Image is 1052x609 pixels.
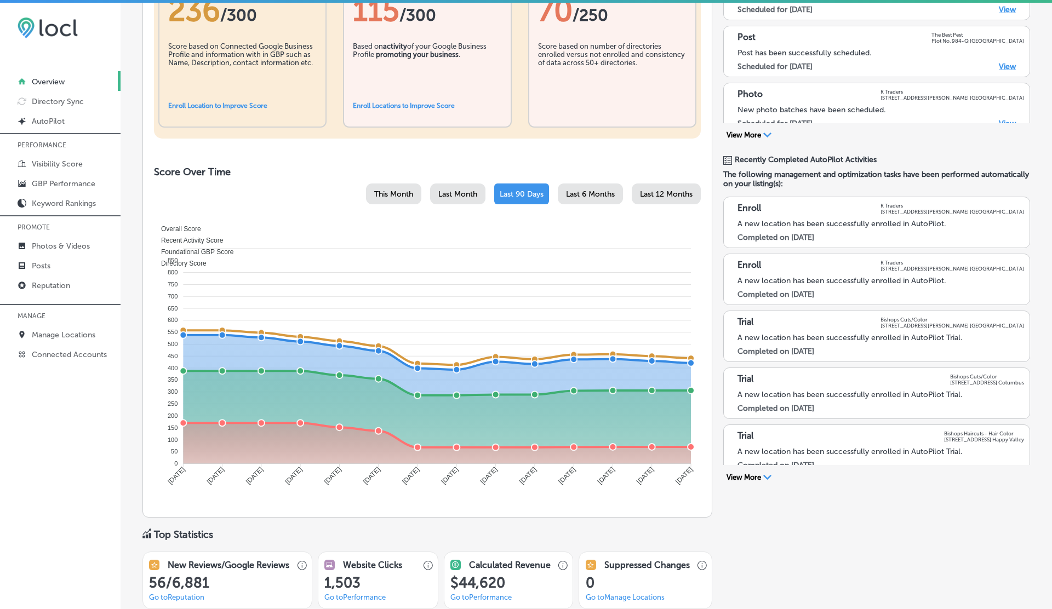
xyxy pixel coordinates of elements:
tspan: 700 [168,293,178,300]
p: Keyword Rankings [32,199,96,208]
h3: New Reviews/Google Reviews [168,560,289,570]
tspan: [DATE] [518,466,538,486]
tspan: [DATE] [284,466,304,486]
a: Go toPerformance [450,593,512,601]
tspan: 500 [168,341,178,347]
p: The Best Pest [931,32,1024,38]
span: Last 12 Months [640,189,693,199]
tspan: 300 [168,388,178,395]
p: Overview [32,77,65,87]
span: This Month [374,189,413,199]
p: K Traders [881,203,1024,209]
a: Go toManage Locations [586,593,665,601]
tspan: 200 [168,412,178,419]
div: Based on of your Google Business Profile . [353,42,501,97]
button: View More [723,473,775,482]
p: Plot No. 984-Q [GEOGRAPHIC_DATA] [931,38,1024,44]
h1: 56/6,881 [149,574,305,591]
label: Completed on [DATE] [737,290,814,299]
button: View More [723,130,775,140]
p: K Traders [881,260,1024,266]
tspan: 650 [168,305,178,312]
tspan: [DATE] [244,466,265,486]
h1: 1,503 [324,574,432,591]
a: Enroll Locations to Improve Score [353,102,455,110]
span: Recent Activity Score [153,237,223,244]
b: activity [383,42,407,50]
a: View [999,119,1016,128]
tspan: [DATE] [674,466,694,486]
label: Scheduled for [DATE] [737,62,813,71]
tspan: 750 [168,281,178,288]
div: Score based on number of directories enrolled versus not enrolled and consistency of data across ... [538,42,687,97]
h3: Suppressed Changes [604,560,690,570]
p: [STREET_ADDRESS] Happy Valley [944,436,1024,443]
tspan: 50 [171,448,178,455]
p: K Traders [881,89,1024,95]
p: Enroll [737,203,761,215]
p: Bishops Cuts/Color [950,374,1024,380]
div: A new location has been successfully enrolled in AutoPilot Trial. [737,390,1024,399]
p: Directory Sync [32,97,84,106]
div: Post has been successfully scheduled. [737,48,1024,58]
p: [STREET_ADDRESS][PERSON_NAME] [GEOGRAPHIC_DATA] [881,209,1024,215]
h3: Website Clicks [343,560,402,570]
tspan: 100 [168,436,178,443]
p: Trial [737,317,753,329]
a: View [999,5,1016,14]
span: Last Month [438,189,477,199]
span: Last 6 Months [566,189,615,199]
tspan: 800 [168,269,178,275]
p: Connected Accounts [32,350,107,359]
b: promoting your business [376,50,459,59]
div: New photo batches have been scheduled. [737,105,1024,114]
tspan: 350 [168,376,178,383]
tspan: [DATE] [479,466,499,486]
p: GBP Performance [32,179,95,188]
tspan: 0 [174,460,178,467]
a: Go toReputation [149,593,204,601]
label: Completed on [DATE] [737,461,814,470]
div: Top Statistics [154,528,213,541]
label: Completed on [DATE] [737,347,814,356]
h1: 0 [586,574,706,591]
tspan: 850 [168,257,178,263]
p: [STREET_ADDRESS][PERSON_NAME] [GEOGRAPHIC_DATA] [881,95,1024,101]
h1: $ 44,620 [450,574,567,591]
div: Score based on Connected Google Business Profile and information with in GBP such as Name, Descri... [168,42,317,97]
tspan: [DATE] [362,466,382,486]
p: [STREET_ADDRESS] Columbus [950,380,1024,386]
tspan: [DATE] [401,466,421,486]
label: Completed on [DATE] [737,233,814,242]
p: Post [737,32,756,44]
span: Foundational GBP Score [153,248,234,256]
span: / 300 [220,5,257,25]
tspan: [DATE] [596,466,616,486]
a: Enroll Location to Improve Score [168,102,267,110]
span: The following management and optimization tasks have been performed automatically on your listing... [723,170,1030,188]
p: AutoPilot [32,117,65,126]
tspan: [DATE] [635,466,655,486]
tspan: 550 [168,329,178,335]
p: [STREET_ADDRESS][PERSON_NAME] [GEOGRAPHIC_DATA] [881,266,1024,272]
p: Posts [32,261,50,271]
div: A new location has been successfully enrolled in AutoPilot. [737,276,1024,285]
p: Bishops Haircuts - Hair Color [944,430,1024,436]
p: Enroll [737,260,761,272]
div: A new location has been successfully enrolled in AutoPilot Trial. [737,447,1024,456]
tspan: 450 [168,353,178,359]
tspan: [DATE] [323,466,343,486]
h2: Score Over Time [154,166,701,178]
span: /250 [573,5,608,25]
tspan: [DATE] [205,466,226,486]
tspan: [DATE] [167,466,187,486]
span: Overall Score [153,225,201,233]
tspan: 600 [168,317,178,323]
p: Bishops Cuts/Color [881,317,1024,323]
tspan: 400 [168,365,178,371]
div: A new location has been successfully enrolled in AutoPilot. [737,219,1024,228]
p: Photo [737,89,763,101]
tspan: [DATE] [440,466,460,486]
label: Scheduled for [DATE] [737,119,813,128]
label: Completed on [DATE] [737,404,814,413]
